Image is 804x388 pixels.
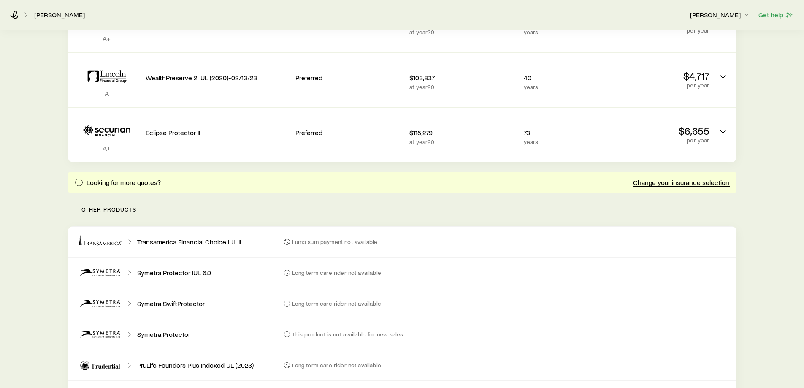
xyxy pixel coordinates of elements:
[524,84,596,90] p: years
[146,128,289,137] p: Eclipse Protector II
[34,11,85,19] a: [PERSON_NAME]
[75,34,139,43] p: A+
[75,144,139,152] p: A+
[292,331,403,338] p: This product is not available for new sales
[146,73,289,82] p: WealthPreserve 2 IUL (2020)-02/13/23
[758,10,794,20] button: Get help
[690,10,751,20] button: [PERSON_NAME]
[602,137,709,144] p: per year
[524,138,596,145] p: years
[409,138,517,145] p: at year 20
[633,179,730,187] a: Change your insurance selection
[602,70,709,82] p: $4,717
[137,330,190,339] p: Symetra Protector
[137,361,254,369] p: PruLife Founders Plus Indexed UL (2023)
[292,239,378,245] p: Lump sum payment not available
[409,128,517,137] p: $115,279
[295,73,403,82] p: Preferred
[75,89,139,98] p: A
[524,29,596,35] p: years
[602,125,709,137] p: $6,655
[409,84,517,90] p: at year 20
[68,193,736,226] p: Other products
[524,128,596,137] p: 73
[292,269,381,276] p: Long term care rider not available
[524,73,596,82] p: 40
[292,300,381,307] p: Long term care rider not available
[690,11,751,19] p: [PERSON_NAME]
[137,238,241,246] p: Transamerica Financial Choice IUL II
[295,128,403,137] p: Preferred
[409,29,517,35] p: at year 20
[137,299,205,308] p: Symetra SwiftProtector
[602,82,709,89] p: per year
[292,362,381,369] p: Long term care rider not available
[602,27,709,34] p: per year
[409,73,517,82] p: $103,837
[87,178,161,187] p: Looking for more quotes?
[137,269,211,277] p: Symetra Protector IUL 6.0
